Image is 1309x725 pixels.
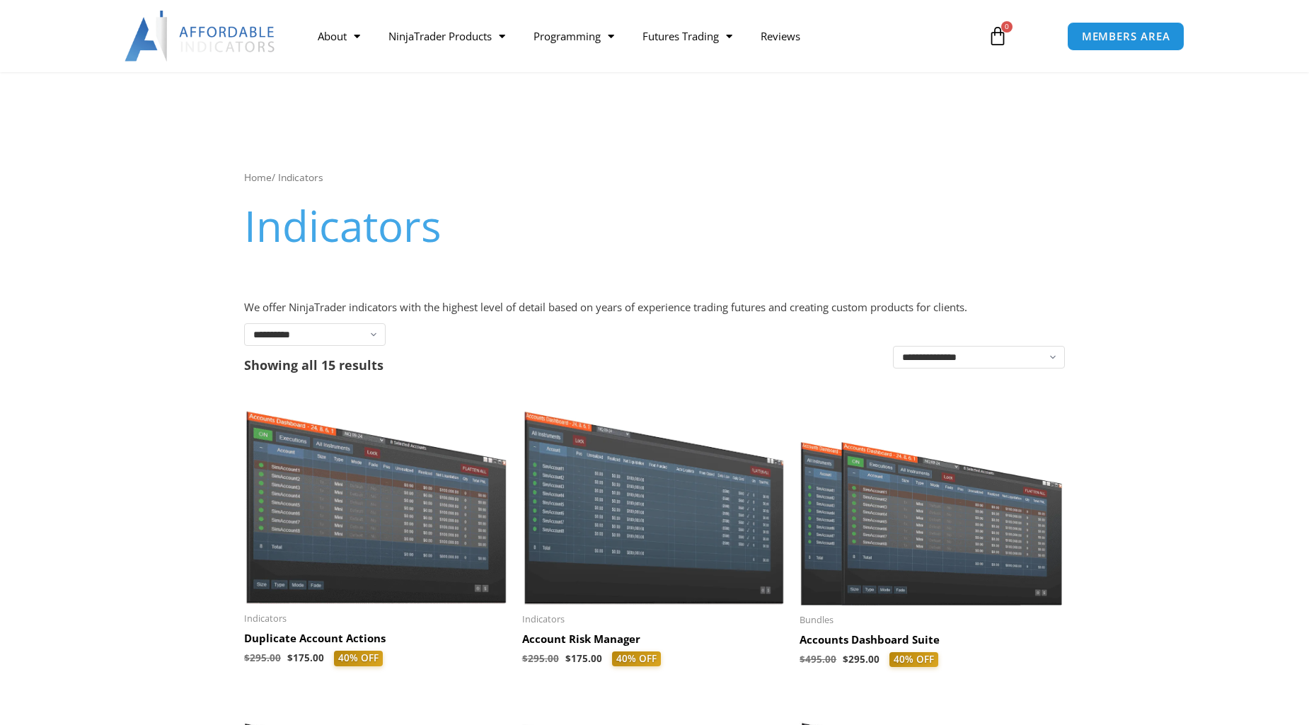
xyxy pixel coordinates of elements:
a: Programming [519,20,628,52]
span: 40% OFF [889,652,938,668]
bdi: 175.00 [565,652,602,665]
span: $ [565,652,571,665]
img: LogoAI | Affordable Indicators – NinjaTrader [125,11,277,62]
img: Account Risk Manager [522,395,786,605]
span: Indicators [244,613,508,625]
nav: Breadcrumb [244,168,1065,187]
span: $ [843,653,848,666]
span: Bundles [800,614,1063,626]
a: Futures Trading [628,20,746,52]
span: $ [287,651,293,664]
bdi: 295.00 [522,652,559,665]
a: About [304,20,374,52]
a: MEMBERS AREA [1067,22,1185,51]
p: Showing all 15 results [244,359,384,371]
span: 0 [1001,21,1013,33]
bdi: 295.00 [244,651,281,664]
span: 40% OFF [334,651,383,666]
a: Home [244,170,272,184]
a: Duplicate Account Actions [244,632,508,651]
img: Duplicate Account Actions [244,395,508,604]
h2: Accounts Dashboard Suite [800,633,1063,647]
a: NinjaTrader Products [374,20,519,52]
span: 40% OFF [612,651,661,667]
h2: Account Risk Manager [522,632,786,646]
span: $ [522,652,528,665]
bdi: 495.00 [800,653,836,666]
a: Accounts Dashboard Suite [800,633,1063,652]
bdi: 175.00 [287,651,324,664]
img: Accounts Dashboard Suite [800,395,1063,605]
span: $ [244,651,250,664]
span: Indicators [522,613,786,625]
select: Shop order [893,346,1065,369]
a: Account Risk Manager [522,632,786,651]
span: MEMBERS AREA [1082,31,1170,42]
h1: Indicators [244,196,1065,255]
span: $ [800,653,805,666]
a: 0 [967,16,1029,57]
p: We offer NinjaTrader indicators with the highest level of detail based on years of experience tra... [244,298,1065,318]
nav: Menu [304,20,971,52]
a: Reviews [746,20,814,52]
bdi: 295.00 [843,653,880,666]
h2: Duplicate Account Actions [244,632,508,646]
